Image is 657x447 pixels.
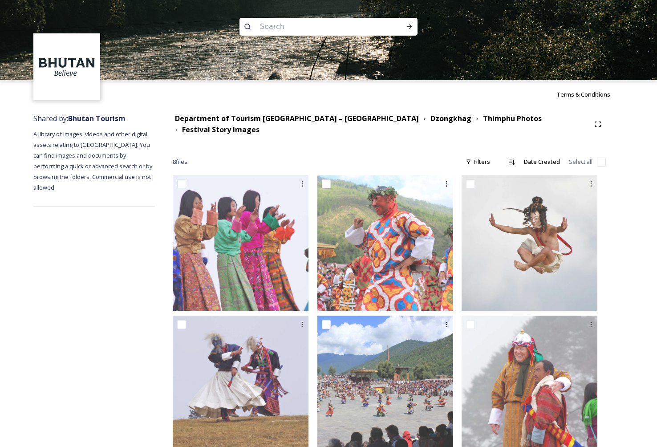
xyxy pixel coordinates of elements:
[68,114,126,123] strong: Bhutan Tourism
[255,17,377,37] input: Search
[175,114,419,123] strong: Department of Tourism [GEOGRAPHIC_DATA] – [GEOGRAPHIC_DATA]
[173,158,187,166] span: 8 file s
[35,35,99,99] img: BT_Logo_BB_Lockup_CMYK_High%2520Res.jpg
[461,153,495,171] div: Filters
[430,114,471,123] strong: Dzongkhag
[519,153,564,171] div: Date Created
[462,175,597,311] img: Dochula festival1.jpg
[556,89,624,100] a: Terms & Conditions
[483,114,542,123] strong: Thimphu Photos
[556,90,610,98] span: Terms & Conditions
[33,114,126,123] span: Shared by:
[173,175,308,311] img: Dochula 4.jpg
[317,175,453,311] img: Thimphu tshechu1.jpg
[182,125,260,134] strong: Festival Story Images
[33,130,154,191] span: A library of images, videos and other digital assets relating to [GEOGRAPHIC_DATA]. You can find ...
[569,158,592,166] span: Select all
